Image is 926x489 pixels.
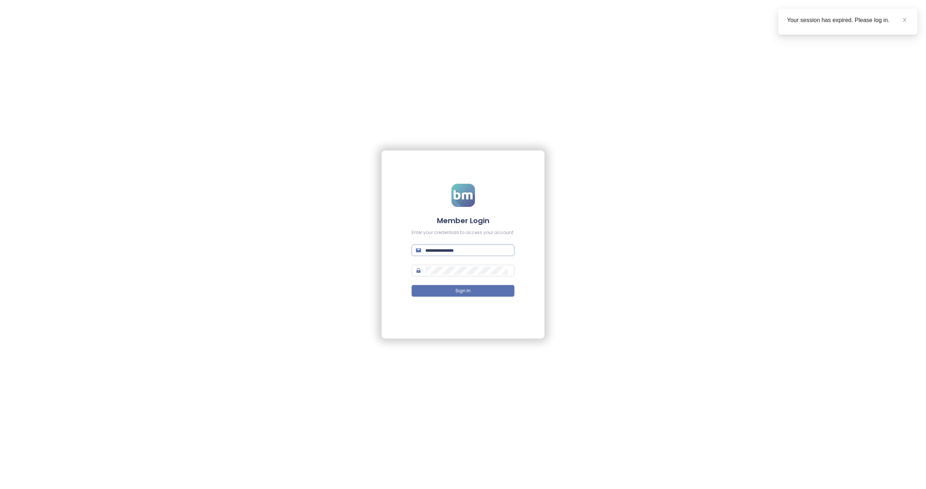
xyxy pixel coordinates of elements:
[416,268,421,273] span: lock
[902,17,907,22] span: close
[455,288,471,294] span: Sign In
[416,248,421,253] span: mail
[412,285,514,297] button: Sign In
[451,184,475,207] img: logo
[412,216,514,226] h4: Member Login
[787,16,909,25] div: Your session has expired. Please log in.
[412,229,514,236] div: Enter your credentials to access your account.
